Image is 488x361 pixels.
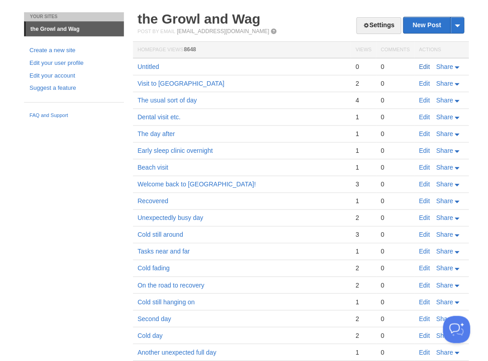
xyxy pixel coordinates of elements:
div: 0 [381,180,410,188]
a: FAQ and Support [29,112,118,120]
th: Comments [376,42,414,59]
div: 1 [355,197,371,205]
span: Share [436,113,453,121]
span: Share [436,97,453,104]
a: Edit [419,130,429,137]
div: 2 [355,79,371,88]
div: 0 [381,163,410,171]
a: Cold fading [137,264,170,272]
a: New Post [403,17,464,33]
a: Early sleep clinic overnight [137,147,213,154]
a: Edit [419,113,429,121]
th: Homepage Views [133,42,351,59]
div: 0 [381,113,410,121]
a: Another unexpected full day [137,348,216,356]
a: Edit [419,80,429,87]
div: 1 [355,130,371,138]
span: Share [436,248,453,255]
a: Settings [356,17,401,34]
li: Your Sites [24,12,124,21]
span: Share [436,63,453,70]
a: Cold still around [137,231,183,238]
div: 3 [355,230,371,239]
div: 0 [381,264,410,272]
span: Share [436,264,453,272]
span: Share [436,214,453,221]
a: Edit [419,164,429,171]
a: Cold day [137,332,162,339]
a: Edit [419,332,429,339]
a: Edit [419,315,429,322]
span: Share [436,164,453,171]
span: Post by Email [137,29,175,34]
div: 0 [381,331,410,339]
a: Welcome back to [GEOGRAPHIC_DATA]! [137,180,256,188]
th: Actions [414,42,468,59]
div: 0 [381,281,410,289]
span: Share [436,281,453,288]
div: 0 [381,230,410,239]
a: Edit [419,214,429,221]
div: 0 [381,79,410,88]
a: the Growl and Wag [137,11,260,26]
div: 1 [355,163,371,171]
a: Edit [419,264,429,272]
div: 0 [381,348,410,356]
span: Share [436,348,453,356]
a: Edit [419,248,429,255]
div: 2 [355,264,371,272]
a: Edit your user profile [29,59,118,68]
div: 0 [381,96,410,104]
span: Share [436,332,453,339]
a: Untitled [137,63,159,70]
span: Share [436,231,453,238]
div: 0 [381,146,410,155]
a: Edit [419,97,429,104]
a: Dental visit etc. [137,113,181,121]
span: 8648 [184,46,196,53]
div: 0 [381,63,410,71]
span: Share [436,147,453,154]
div: 1 [355,113,371,121]
a: Edit [419,281,429,288]
a: The day after [137,130,175,137]
div: 1 [355,247,371,255]
iframe: Help Scout Beacon - Open [443,316,470,343]
div: 0 [381,130,410,138]
span: Share [436,130,453,137]
div: 1 [355,298,371,306]
th: Views [351,42,376,59]
div: 0 [381,197,410,205]
div: 0 [381,298,410,306]
a: Edit [419,298,429,305]
div: 4 [355,96,371,104]
div: 0 [381,214,410,222]
a: Cold still hanging on [137,298,195,305]
div: 1 [355,348,371,356]
div: 2 [355,314,371,322]
div: 2 [355,281,371,289]
span: Share [436,180,453,188]
a: Edit [419,180,429,188]
div: 2 [355,214,371,222]
div: 0 [355,63,371,71]
div: 0 [381,314,410,322]
a: [EMAIL_ADDRESS][DOMAIN_NAME] [177,28,269,34]
a: Edit [419,197,429,205]
a: Beach visit [137,164,168,171]
div: 0 [381,247,410,255]
a: Second day [137,315,171,322]
a: the Growl and Wag [26,22,124,36]
a: On the road to recovery [137,281,204,288]
div: 2 [355,331,371,339]
a: Suggest a feature [29,83,118,93]
div: 3 [355,180,371,188]
a: Edit [419,231,429,238]
span: Share [436,315,453,322]
span: Share [436,80,453,87]
div: 1 [355,146,371,155]
a: Create a new site [29,46,118,55]
a: Tasks near and far [137,248,190,255]
span: Share [436,298,453,305]
a: Edit [419,63,429,70]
